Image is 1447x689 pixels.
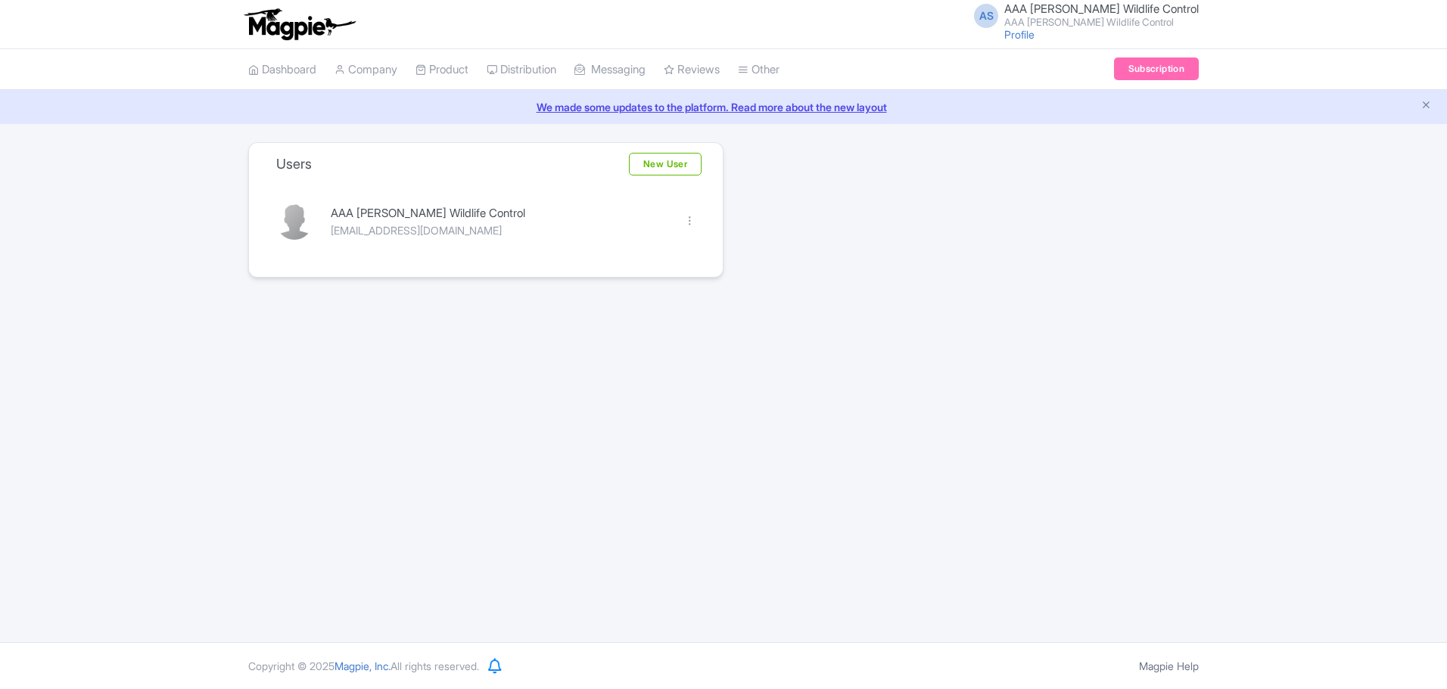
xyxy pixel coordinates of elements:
[629,153,702,175] a: New User
[276,203,313,240] img: contact-b11cc6e953956a0c50a2f97983291f06.png
[574,49,646,91] a: Messaging
[1139,660,1199,672] a: Magpie Help
[276,156,312,172] h3: Users
[331,205,666,222] div: AAA [PERSON_NAME] Wildlife Control
[1004,2,1199,16] span: AAA [PERSON_NAME] Wildlife Control
[487,49,556,91] a: Distribution
[965,3,1199,27] a: AS AAA [PERSON_NAME] Wildlife Control AAA [PERSON_NAME] Wildlife Control
[1004,17,1199,27] small: AAA [PERSON_NAME] Wildlife Control
[248,49,316,91] a: Dashboard
[239,658,488,674] div: Copyright © 2025 All rights reserved.
[335,49,397,91] a: Company
[415,49,468,91] a: Product
[738,49,780,91] a: Other
[335,660,391,672] span: Magpie, Inc.
[1421,98,1432,115] button: Close announcement
[241,8,358,41] img: logo-ab69f6fb50320c5b225c76a69d11143b.png
[664,49,720,91] a: Reviews
[1114,57,1199,80] a: Subscription
[9,99,1438,115] a: We made some updates to the platform. Read more about the new layout
[974,4,998,28] span: AS
[331,222,666,238] div: [EMAIL_ADDRESS][DOMAIN_NAME]
[1004,28,1035,41] a: Profile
